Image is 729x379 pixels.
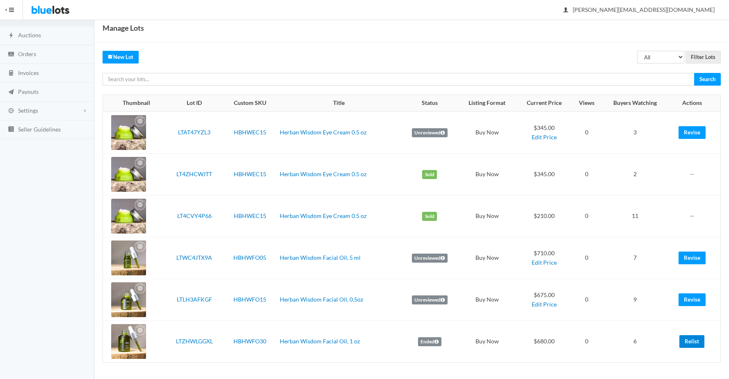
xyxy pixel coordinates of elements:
a: Herban Wisdom Facial Oil, 0.5oz [280,296,363,303]
th: Buyers Watching [601,95,669,111]
a: LTAT47YZL3 [178,129,210,136]
a: Edit Price [532,301,557,308]
a: HBHWEC15 [234,170,266,177]
ion-icon: cash [7,51,15,59]
td: 7 [601,237,669,279]
a: Herban Wisdom Facial Oil, 5 ml [280,254,361,261]
ion-icon: calculator [7,70,15,77]
th: Lot ID [165,95,224,111]
span: Invoices [18,69,39,76]
label: Unreviewed [412,295,448,304]
ion-icon: flash [7,32,15,40]
td: 0 [572,237,601,279]
a: Relist [679,335,704,348]
th: Actions [669,95,720,111]
td: -- [669,154,720,195]
a: Revise [679,252,706,264]
span: Auctions [18,32,41,39]
a: HBHWFO05 [233,254,266,261]
td: 0 [572,279,601,321]
span: [PERSON_NAME][EMAIL_ADDRESS][DOMAIN_NAME] [564,6,715,13]
td: Buy Now [458,279,516,321]
td: $210.00 [516,195,571,237]
span: Payouts [18,88,39,95]
td: 6 [601,321,669,363]
td: 2 [601,154,669,195]
a: HBHWEC15 [234,129,266,136]
a: Edit Price [532,259,557,266]
ion-icon: list box [7,126,15,134]
ion-icon: cog [7,107,15,115]
td: 9 [601,279,669,321]
th: Title [277,95,401,111]
td: Buy Now [458,111,516,154]
ion-icon: create [108,54,113,59]
span: Orders [18,50,36,57]
a: Herban Wisdom Eye Cream 0.5 oz [280,129,366,136]
td: $710.00 [516,237,571,279]
input: Search [694,73,721,86]
td: $345.00 [516,154,571,195]
td: $675.00 [516,279,571,321]
th: Custom SKU [224,95,277,111]
ion-icon: clipboard [7,13,15,21]
label: Sold [422,170,437,179]
a: Revise [679,126,706,139]
td: 0 [572,111,601,154]
ion-icon: paper plane [7,89,15,96]
td: $680.00 [516,321,571,363]
span: Settings [18,107,38,114]
input: Search your lots... [103,73,695,86]
span: Seller Guidelines [18,126,61,133]
label: Unreviewed [412,128,448,137]
label: Ended [418,337,441,346]
a: createNew Lot [103,51,139,64]
td: 0 [572,154,601,195]
a: LTWC4JTX9A [176,254,212,261]
a: Revise [679,293,706,306]
td: 3 [601,111,669,154]
a: HBHWFO30 [233,338,266,345]
a: LTZHWLGGXL [176,338,213,345]
input: Filter Lots [686,51,721,64]
td: $345.00 [516,111,571,154]
td: -- [669,195,720,237]
td: Buy Now [458,195,516,237]
td: 0 [572,321,601,363]
ion-icon: person [562,7,570,14]
th: Thumbnail [103,95,165,111]
a: LTLH3AFKGF [177,296,212,303]
a: Herban Wisdom Facial Oil, 1 oz [280,338,360,345]
a: Herban Wisdom Eye Cream 0.5 oz [280,170,366,177]
label: Sold [422,212,437,221]
a: HBHWEC15 [234,212,266,219]
td: 11 [601,195,669,237]
td: Buy Now [458,154,516,195]
td: 0 [572,195,601,237]
td: Buy Now [458,321,516,363]
th: Views [572,95,601,111]
td: Buy Now [458,237,516,279]
a: LT4CVY4P66 [177,212,212,219]
a: Edit Price [532,134,557,141]
a: HBHWFO15 [233,296,266,303]
h1: Manage Lots [103,22,144,34]
label: Unreviewed [412,254,448,263]
th: Listing Format [458,95,516,111]
th: Status [401,95,458,111]
a: Herban Wisdom Eye Cream 0.5 oz [280,212,366,219]
a: LT4ZHCWJTT [176,170,212,177]
th: Current Price [516,95,571,111]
